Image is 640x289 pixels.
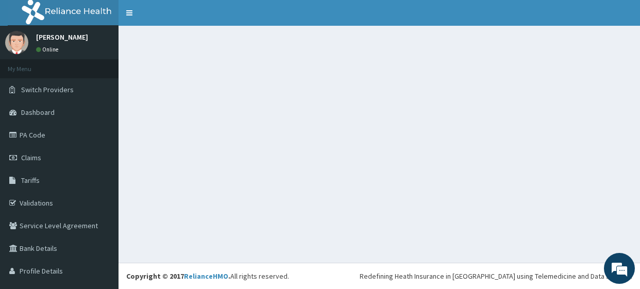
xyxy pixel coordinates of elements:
a: Online [36,46,61,53]
a: RelianceHMO [184,271,228,281]
span: Dashboard [21,108,55,117]
span: Switch Providers [21,85,74,94]
strong: Copyright © 2017 . [126,271,230,281]
p: [PERSON_NAME] [36,33,88,41]
img: User Image [5,31,28,54]
span: Claims [21,153,41,162]
footer: All rights reserved. [119,263,640,289]
div: Redefining Heath Insurance in [GEOGRAPHIC_DATA] using Telemedicine and Data Science! [360,271,632,281]
span: Tariffs [21,176,40,185]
